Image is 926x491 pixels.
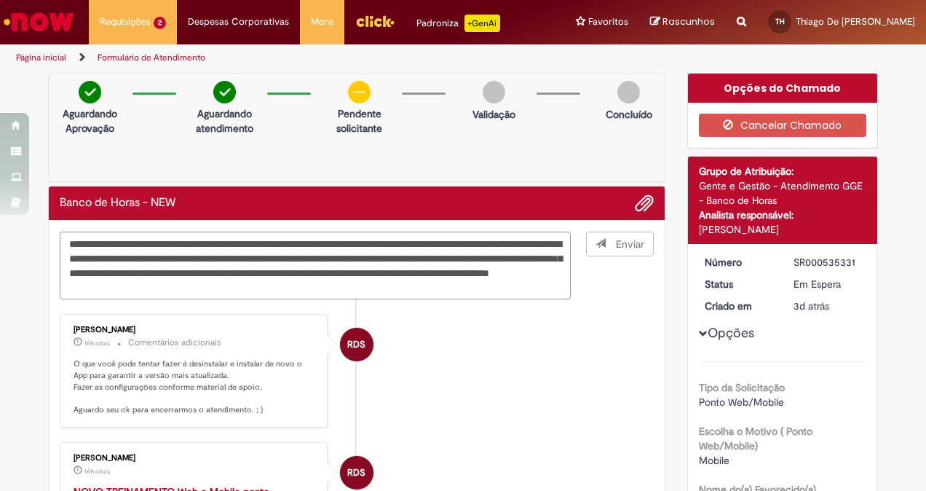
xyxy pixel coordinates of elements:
textarea: Digite sua mensagem aqui... [60,232,571,299]
button: Adicionar anexos [635,194,654,213]
div: Grupo de Atribuição: [699,164,867,178]
img: click_logo_yellow_360x200.png [355,10,395,32]
span: TH [775,17,785,26]
span: Despesas Corporativas [188,15,289,29]
span: Requisições [100,15,151,29]
div: Analista responsável: [699,208,867,222]
span: Mobile [699,454,729,467]
span: More [311,15,333,29]
h2: Banco de Horas - NEW Histórico de tíquete [60,197,175,210]
dt: Número [694,255,783,270]
p: Aguardando Aprovação [55,106,125,135]
span: Ponto Web/Mobile [699,396,784,409]
img: circle-minus.png [348,81,371,103]
button: Cancelar Chamado [699,114,867,137]
a: Rascunhos [650,15,715,29]
span: RDS [347,327,365,362]
p: Pendente solicitante [324,106,395,135]
p: Validação [472,107,515,122]
p: O que você pode tentar fazer é desinstalar e instalar de novo o App para garantir a versão mais a... [74,358,316,416]
span: Rascunhos [662,15,715,28]
p: Aguardando atendimento [189,106,260,135]
time: 27/08/2025 08:22:09 [794,299,829,313]
a: Formulário de Atendimento [98,52,205,63]
img: img-circle-grey.png [617,81,640,103]
div: 27/08/2025 08:22:09 [794,299,861,313]
small: Comentários adicionais [128,337,221,349]
span: 2 [154,17,166,29]
div: Em Espera [794,277,861,291]
div: [PERSON_NAME] [74,454,316,463]
span: Favoritos [588,15,628,29]
div: Opções do Chamado [688,74,878,103]
b: Escolha o Motivo ( Ponto Web/Mobile) [699,425,812,452]
div: [PERSON_NAME] [74,326,316,334]
time: 28/08/2025 17:00:23 [84,339,110,347]
span: 16h atrás [84,339,110,347]
span: RDS [347,455,365,490]
dt: Status [694,277,783,291]
div: [PERSON_NAME] [699,222,867,237]
div: SR000535331 [794,255,861,270]
div: Padroniza [416,15,500,32]
b: Tipo da Solicitação [699,381,785,394]
div: Raquel De Souza [340,328,373,361]
a: Página inicial [16,52,66,63]
dt: Criado em [694,299,783,313]
span: 3d atrás [794,299,829,313]
img: check-circle-green.png [213,81,236,103]
span: Thiago De [PERSON_NAME] [796,15,915,28]
img: ServiceNow [1,7,76,36]
p: Concluído [606,107,652,122]
div: Gente e Gestão - Atendimento GGE - Banco de Horas [699,178,867,208]
span: 16h atrás [84,467,110,476]
div: Raquel De Souza [340,456,373,490]
time: 28/08/2025 17:00:03 [84,467,110,476]
p: +GenAi [464,15,500,32]
img: check-circle-green.png [79,81,101,103]
ul: Trilhas de página [11,44,606,71]
img: img-circle-grey.png [483,81,505,103]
